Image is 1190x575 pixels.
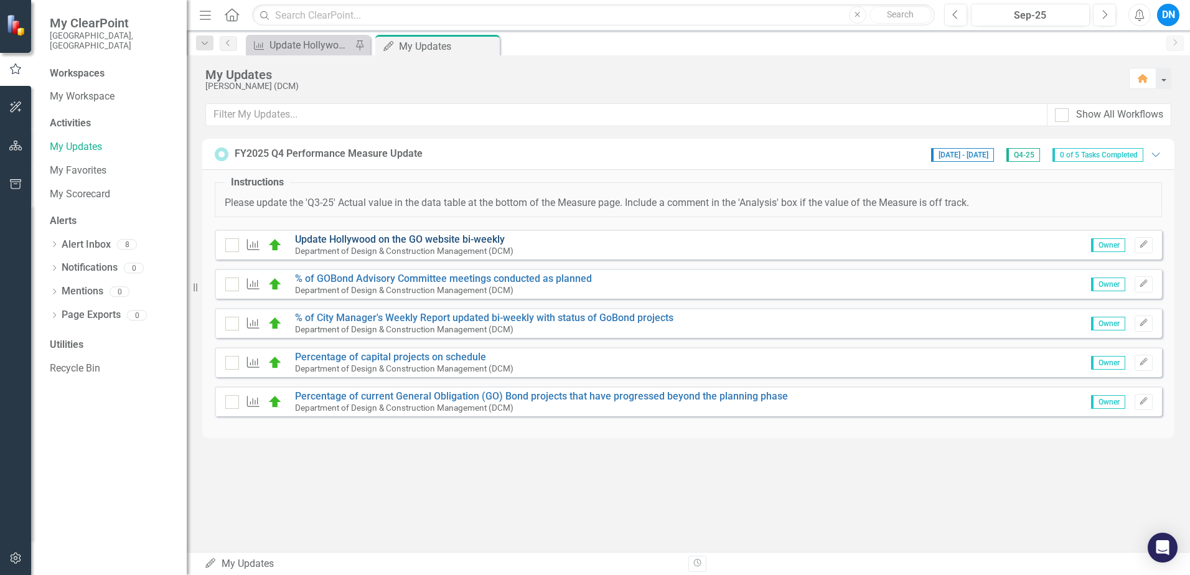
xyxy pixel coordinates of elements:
[50,116,174,131] div: Activities
[268,238,283,253] img: On Track (80% or higher)
[931,148,994,162] span: [DATE] - [DATE]
[50,187,174,202] a: My Scorecard
[887,9,914,19] span: Search
[268,316,283,331] img: On Track (80% or higher)
[50,90,174,104] a: My Workspace
[205,103,1047,126] input: Filter My Updates...
[1157,4,1179,26] button: DN
[295,246,513,256] small: Department of Design & Construction Management (DCM)
[205,68,1117,82] div: My Updates
[295,324,513,334] small: Department of Design & Construction Management (DCM)
[204,557,679,571] div: My Updates
[1052,148,1143,162] span: 0 of 5 Tasks Completed
[110,286,129,297] div: 0
[268,395,283,409] img: On Track (80% or higher)
[1076,108,1163,122] div: Show All Workflows
[1148,533,1178,563] div: Open Intercom Messenger
[50,362,174,376] a: Recycle Bin
[1091,238,1125,252] span: Owner
[268,277,283,292] img: On Track (80% or higher)
[295,285,513,295] small: Department of Design & Construction Management (DCM)
[50,214,174,228] div: Alerts
[62,284,103,299] a: Mentions
[399,39,497,54] div: My Updates
[127,310,147,320] div: 0
[1091,317,1125,330] span: Owner
[295,233,505,245] a: Update Hollywood on the GO website bi-weekly
[62,308,121,322] a: Page Exports
[1091,395,1125,409] span: Owner
[295,312,673,324] a: % of City Manager's Weekly Report updated bi-weekly with status of GoBond projects
[50,140,174,154] a: My Updates
[971,4,1090,26] button: Sep-25
[62,261,118,275] a: Notifications
[295,390,788,402] a: Percentage of current General Obligation (GO) Bond projects that have progressed beyond the plann...
[1006,148,1040,162] span: Q4-25
[249,37,352,53] a: Update Hollywood on the GO website bi-weekly
[295,273,592,284] a: % of GOBond Advisory Committee meetings conducted as planned
[295,363,513,373] small: Department of Design & Construction Management (DCM)
[205,82,1117,91] div: [PERSON_NAME] (DCM)
[975,8,1085,23] div: Sep-25
[252,4,935,26] input: Search ClearPoint...
[268,355,283,370] img: On Track (80% or higher)
[1091,278,1125,291] span: Owner
[225,175,290,190] legend: Instructions
[235,147,423,161] div: FY2025 Q4 Performance Measure Update
[50,30,174,51] small: [GEOGRAPHIC_DATA], [GEOGRAPHIC_DATA]
[295,351,486,363] a: Percentage of capital projects on schedule
[50,164,174,178] a: My Favorites
[1091,356,1125,370] span: Owner
[295,403,513,413] small: Department of Design & Construction Management (DCM)
[50,16,174,30] span: My ClearPoint
[50,338,174,352] div: Utilities
[117,240,137,250] div: 8
[225,196,1152,210] p: Please update the 'Q3-25' Actual value in the data table at the bottom of the Measure page. Inclu...
[124,263,144,273] div: 0
[50,67,105,81] div: Workspaces
[269,37,352,53] div: Update Hollywood on the GO website bi-weekly
[62,238,111,252] a: Alert Inbox
[869,6,932,24] button: Search
[6,14,28,36] img: ClearPoint Strategy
